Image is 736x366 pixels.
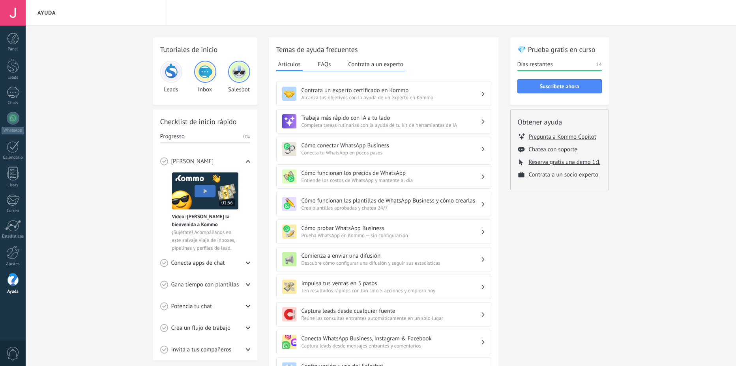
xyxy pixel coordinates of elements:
span: Entiende los costos de WhatsApp y mantente al día [302,177,481,184]
span: Captura leads desde mensajes entrantes y comentarios [302,342,481,349]
h3: Conecta WhatsApp Business, Instagram & Facebook [302,335,481,342]
h3: Trabaja más rápido con IA a tu lado [302,114,481,122]
span: Conecta apps de chat [171,259,225,267]
h3: Cómo conectar WhatsApp Business [302,142,481,149]
button: Chatea con soporte [529,146,577,153]
span: Invita a tus compañeros [171,346,232,354]
div: Ajustes [2,262,24,267]
span: [PERSON_NAME] [171,158,214,165]
div: Leads [160,61,182,93]
div: Listas [2,183,24,188]
h3: Comienza a enviar una difusión [302,252,481,260]
h2: Checklist de inicio rápido [160,117,250,126]
span: Vídeo: [PERSON_NAME] la bienvenida a Kommo [172,213,238,229]
span: 14 [596,61,601,69]
h2: Temas de ayuda frecuentes [276,45,491,54]
h3: Cómo funcionan las plantillas de WhatsApp Business y cómo crearlas [302,197,481,204]
button: FAQs [316,58,333,70]
span: ¡Sujétate! Acompáñanos en este salvaje viaje de inboxes, pipelines y perfiles de lead. [172,229,238,252]
h3: Impulsa tus ventas en 5 pasos [302,280,481,287]
span: Prueba WhatsApp en Kommo — sin configuración [302,232,481,239]
div: Salesbot [228,61,250,93]
span: Progresso [160,133,185,141]
h3: Captura leads desde cualquier fuente [302,307,481,315]
h2: 💎 Prueba gratis en curso [517,45,602,54]
h2: Obtener ayuda [518,117,601,127]
div: Correo [2,208,24,214]
button: Suscríbete ahora [517,79,602,93]
button: Artículos [276,58,303,71]
span: Alcanza tus objetivos con la ayuda de un experto en Kommo [302,94,481,101]
span: 0% [243,133,250,141]
button: Contrata a un experto [346,58,405,70]
span: Suscríbete ahora [540,84,579,89]
span: Reúne las consultas entrantes automáticamente en un solo lugar [302,315,481,321]
div: Calendario [2,155,24,160]
button: Pregunta a Kommo Copilot [529,133,596,141]
button: Contrata a un socio experto [529,171,599,178]
div: Inbox [194,61,216,93]
div: Estadísticas [2,234,24,239]
div: Leads [2,75,24,80]
h3: Cómo probar WhatsApp Business [302,225,481,232]
span: Gana tiempo con plantillas [171,281,239,289]
span: Descubre cómo configurar una difusión y seguir sus estadísticas [302,260,481,266]
span: Crea un flujo de trabajo [171,324,231,332]
span: Ten resultados rápidos con tan solo 5 acciones y empieza hoy [302,287,481,294]
div: Chats [2,100,24,106]
h3: Contrata un experto certificado en Kommo [302,87,481,94]
button: Reserva gratis una demo 1:1 [529,158,600,166]
img: Meet video [172,172,238,210]
span: Potencia tu chat [171,303,212,310]
span: Días restantes [517,61,553,69]
span: Crea plantillas aprobadas y chatea 24/7 [302,204,481,211]
span: Conecta tu WhatsApp en pocos pasos [302,149,481,156]
div: Ayuda [2,289,24,294]
h3: Cómo funcionan los precios de WhatsApp [302,169,481,177]
div: Panel [2,47,24,52]
span: Completa tareas rutinarias con la ayuda de tu kit de herramientas de IA [302,122,481,128]
h2: Tutoriales de inicio [160,45,250,54]
div: WhatsApp [2,127,24,134]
